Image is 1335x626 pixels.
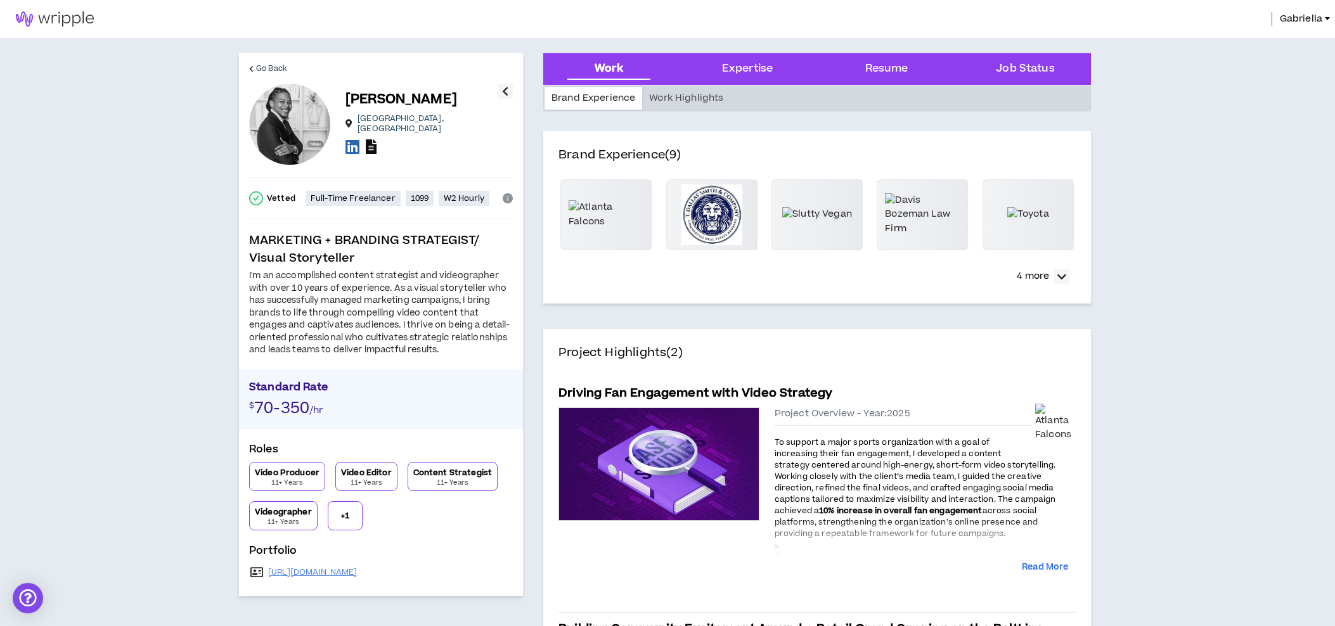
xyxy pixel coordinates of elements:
[558,385,833,402] h5: Driving Fan Engagement with Video Strategy
[569,200,643,229] img: Atlanta Falcons
[558,344,1076,377] h4: Project Highlights (2)
[722,61,773,77] div: Expertise
[775,437,1056,516] span: To support a major sports organization with a goal of increasing their fan engagement, I develope...
[1017,269,1049,283] p: 4 more
[885,193,960,236] img: Davis Bozeman Law Firm
[268,517,299,527] p: 11+ Years
[819,505,982,516] strong: 10% increase in overall fan engagement
[309,404,323,417] span: /hr
[255,468,319,478] p: Video Producer
[545,87,642,110] div: Brand Experience
[267,193,295,203] p: Vetted
[255,507,312,517] p: Videographer
[1022,561,1068,574] button: Read More
[559,408,759,520] img: project-case-studies-default.jpeg
[1010,265,1076,288] button: 4 more
[996,61,1054,77] div: Job Status
[642,87,730,110] div: Work Highlights
[413,468,493,478] p: Content Strategist
[249,380,513,399] p: Standard Rate
[503,193,513,203] span: info-circle
[249,53,287,84] a: Go Back
[444,193,484,203] p: W2 Hourly
[595,61,623,77] div: Work
[249,232,513,267] p: MARKETING + BRANDING STRATEGIST/ Visual Storyteller
[358,113,498,134] p: [GEOGRAPHIC_DATA] , [GEOGRAPHIC_DATA]
[437,478,468,488] p: 11+ Years
[268,567,358,577] a: [URL][DOMAIN_NAME]
[249,400,254,411] span: $
[681,184,742,245] img: T. Dallas Smith & Company
[249,84,330,165] div: Marcus C.
[249,442,513,462] p: Roles
[249,543,513,563] p: Portfolio
[411,193,429,203] p: 1099
[311,193,396,203] p: Full-Time Freelancer
[249,270,513,357] div: I'm an accomplished content strategist and videographer with over 10 years of experience. As a vi...
[341,511,349,521] p: + 1
[345,91,457,108] p: [PERSON_NAME]
[865,61,908,77] div: Resume
[558,146,1076,179] h4: Brand Experience (9)
[271,478,303,488] p: 11+ Years
[249,191,263,205] span: check-circle
[1035,404,1076,442] img: Atlanta Falcons
[1280,12,1322,26] span: Gabriella
[328,501,363,530] button: +1
[256,63,287,75] span: Go Back
[782,207,852,221] img: Slutty Vegan
[351,478,382,488] p: 11+ Years
[775,407,910,420] span: Project Overview - Year: 2025
[254,397,309,419] span: 70-350
[341,468,392,478] p: Video Editor
[1007,207,1049,221] img: Toyota
[13,583,43,613] div: Open Intercom Messenger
